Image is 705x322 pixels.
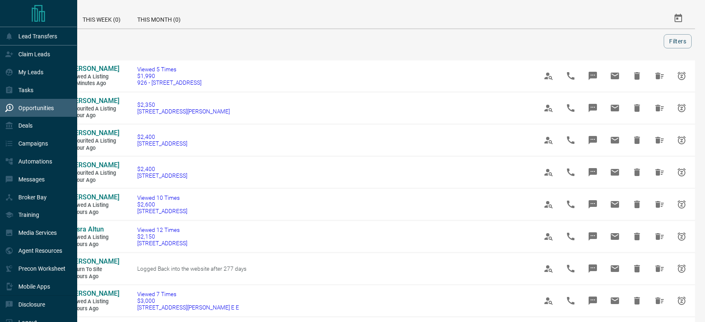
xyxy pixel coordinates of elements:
[650,162,670,182] span: Hide All from MAORI TSURU
[69,161,119,169] span: [PERSON_NAME]
[605,226,625,247] span: Email
[137,66,201,73] span: Viewed 5 Times
[627,98,647,118] span: Hide
[627,162,647,182] span: Hide
[539,98,559,118] span: View Profile
[650,259,670,279] span: Hide All from Yavanesh Nandan
[69,202,119,209] span: Viewed a Listing
[137,79,201,86] span: 926 - [STREET_ADDRESS]
[539,194,559,214] span: View Profile
[69,209,119,216] span: 2 hours ago
[137,240,187,247] span: [STREET_ADDRESS]
[69,305,119,312] span: 5 hours ago
[561,291,581,311] span: Call
[539,66,559,86] span: View Profile
[69,97,119,106] a: [PERSON_NAME]
[69,161,119,170] a: [PERSON_NAME]
[561,66,581,86] span: Call
[69,266,119,273] span: Return to Site
[74,8,129,28] div: This Week (0)
[137,101,230,108] span: $2,350
[137,101,230,115] a: $2,350[STREET_ADDRESS][PERSON_NAME]
[605,66,625,86] span: Email
[672,130,692,150] span: Snooze
[650,130,670,150] span: Hide All from MAORI TSURU
[605,194,625,214] span: Email
[664,34,692,48] button: Filters
[539,130,559,150] span: View Profile
[137,201,187,208] span: $2,600
[69,112,119,119] span: 1 hour ago
[69,138,119,145] span: Favourited a Listing
[69,65,119,73] a: [PERSON_NAME]
[672,259,692,279] span: Snooze
[69,177,119,184] span: 1 hour ago
[69,193,119,202] a: [PERSON_NAME]
[627,66,647,86] span: Hide
[627,291,647,311] span: Hide
[605,98,625,118] span: Email
[137,140,187,147] span: [STREET_ADDRESS]
[561,226,581,247] span: Call
[69,298,119,305] span: Viewed a Listing
[137,172,187,179] span: [STREET_ADDRESS]
[137,194,187,201] span: Viewed 10 Times
[69,193,119,201] span: [PERSON_NAME]
[539,226,559,247] span: View Profile
[69,129,119,137] span: [PERSON_NAME]
[561,162,581,182] span: Call
[137,226,187,233] span: Viewed 12 Times
[137,108,230,115] span: [STREET_ADDRESS][PERSON_NAME]
[561,259,581,279] span: Call
[69,73,119,80] span: Viewed a Listing
[129,8,189,28] div: This Month (0)
[137,208,187,214] span: [STREET_ADDRESS]
[69,289,119,298] a: [PERSON_NAME]
[672,66,692,86] span: Snooze
[69,289,119,297] span: [PERSON_NAME]
[137,73,201,79] span: $1,990
[69,257,119,265] span: [PERSON_NAME]
[69,106,119,113] span: Favourited a Listing
[137,166,187,179] a: $2,400[STREET_ADDRESS]
[627,194,647,214] span: Hide
[583,259,603,279] span: Message
[137,265,247,272] span: Logged Back into the website after 277 days
[583,98,603,118] span: Message
[627,226,647,247] span: Hide
[137,233,187,240] span: $2,150
[69,273,119,280] span: 5 hours ago
[583,130,603,150] span: Message
[672,162,692,182] span: Snooze
[650,194,670,214] span: Hide All from Chandni Patel
[137,291,239,311] a: Viewed 7 Times$3,000[STREET_ADDRESS][PERSON_NAME] E E
[672,194,692,214] span: Snooze
[650,98,670,118] span: Hide All from MAORI TSURU
[69,257,119,266] a: [PERSON_NAME]
[650,291,670,311] span: Hide All from Pavel Vasilyeu
[583,162,603,182] span: Message
[650,226,670,247] span: Hide All from Busra Altun
[561,194,581,214] span: Call
[583,226,603,247] span: Message
[583,66,603,86] span: Message
[605,130,625,150] span: Email
[137,194,187,214] a: Viewed 10 Times$2,600[STREET_ADDRESS]
[137,226,187,247] a: Viewed 12 Times$2,150[STREET_ADDRESS]
[605,162,625,182] span: Email
[69,80,119,87] span: 40 minutes ago
[137,166,187,172] span: $2,400
[69,129,119,138] a: [PERSON_NAME]
[69,241,119,248] span: 3 hours ago
[137,133,187,147] a: $2,400[STREET_ADDRESS]
[137,133,187,140] span: $2,400
[672,226,692,247] span: Snooze
[627,130,647,150] span: Hide
[561,98,581,118] span: Call
[69,234,119,241] span: Viewed a Listing
[583,291,603,311] span: Message
[69,145,119,152] span: 1 hour ago
[539,259,559,279] span: View Profile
